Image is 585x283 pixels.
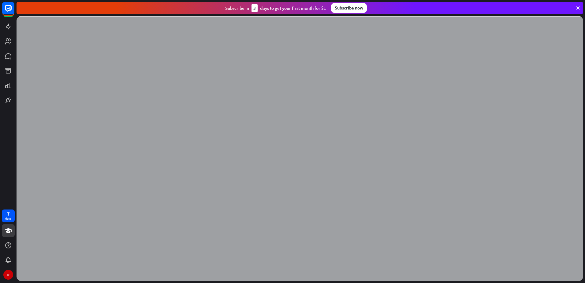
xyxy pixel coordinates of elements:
div: 7 [7,211,10,217]
div: Subscribe now [331,3,367,13]
div: Subscribe in days to get your first month for $1 [225,4,326,12]
a: 7 days [2,209,15,222]
div: 3 [252,4,258,12]
div: JC [3,270,13,280]
div: days [5,217,11,221]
